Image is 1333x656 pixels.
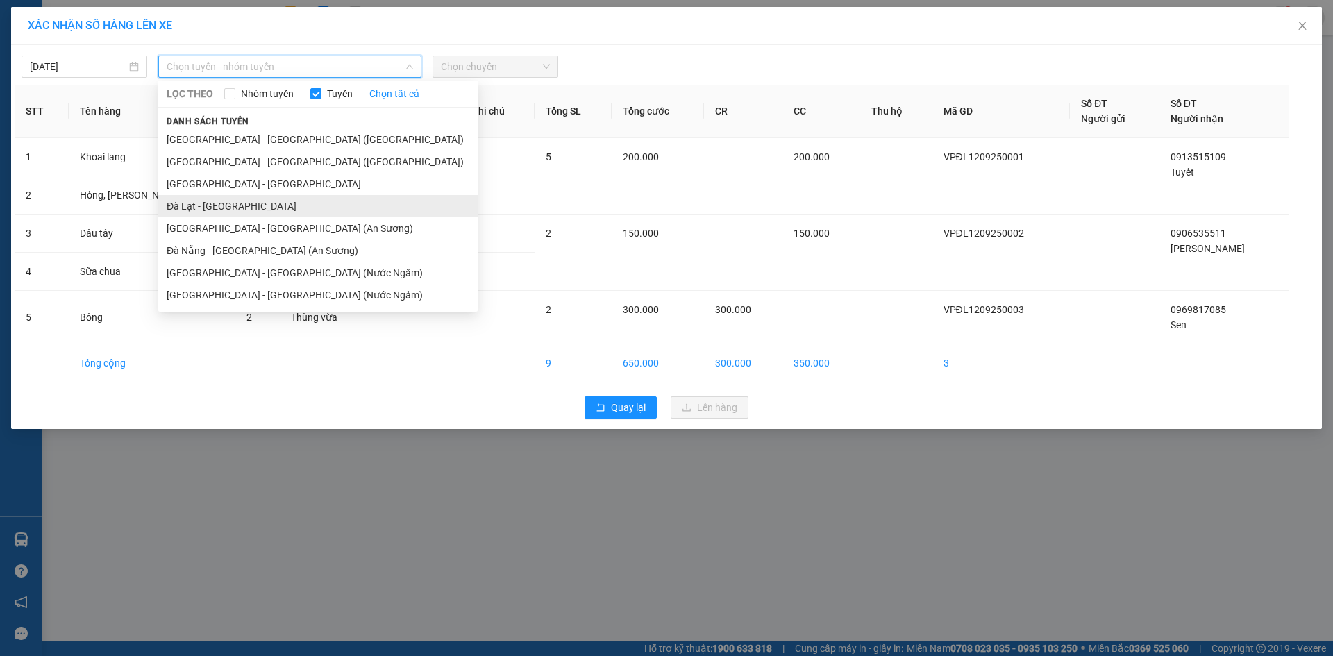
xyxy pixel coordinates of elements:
span: 300.000 [623,304,659,315]
span: Số ĐT [1081,98,1107,109]
li: [GEOGRAPHIC_DATA] - [GEOGRAPHIC_DATA] ([GEOGRAPHIC_DATA]) [158,128,478,151]
span: 150.000 [623,228,659,239]
button: uploadLên hàng [671,396,748,419]
button: rollbackQuay lại [585,396,657,419]
th: Tổng cước [612,85,704,138]
td: 1 [15,138,69,176]
th: Tên hàng [69,85,235,138]
span: [PERSON_NAME] [1171,243,1245,254]
li: [GEOGRAPHIC_DATA] - [GEOGRAPHIC_DATA] (Nước Ngầm) [158,284,478,306]
td: 300.000 [704,344,782,382]
span: Danh sách tuyến [158,115,258,128]
span: LỌC THEO [167,86,213,101]
td: Dâu tây [69,215,235,253]
td: Bông [69,291,235,344]
th: STT [15,85,69,138]
span: 5 [546,151,551,162]
th: CR [704,85,782,138]
td: 3 [15,215,69,253]
td: Sữa chua [69,253,235,291]
button: Close [1283,7,1322,46]
td: 350.000 [782,344,861,382]
td: 4 [15,253,69,291]
span: 2 [246,312,252,323]
span: close [1297,20,1308,31]
span: VPĐL1209250003 [944,304,1024,315]
span: XÁC NHẬN SỐ HÀNG LÊN XE [28,19,172,32]
td: 9 [535,344,612,382]
a: Chọn tất cả [369,86,419,101]
span: Tuyết [1171,167,1194,178]
li: [GEOGRAPHIC_DATA] - [GEOGRAPHIC_DATA] (An Sương) [158,217,478,239]
td: 650.000 [612,344,704,382]
li: [GEOGRAPHIC_DATA] - [GEOGRAPHIC_DATA] [158,173,478,195]
li: [GEOGRAPHIC_DATA] - [GEOGRAPHIC_DATA] ([GEOGRAPHIC_DATA]) [158,151,478,173]
td: Khoai lang [69,138,235,176]
span: Nhóm tuyến [235,86,299,101]
th: Ghi chú [460,85,535,138]
input: 12/09/2025 [30,59,126,74]
li: [GEOGRAPHIC_DATA] - [GEOGRAPHIC_DATA] (Nước Ngầm) [158,262,478,284]
th: Mã GD [932,85,1071,138]
span: Người nhận [1171,113,1223,124]
th: Tổng SL [535,85,612,138]
span: Chọn tuyến - nhóm tuyến [167,56,413,77]
span: 0913515109 [1171,151,1226,162]
span: 200.000 [623,151,659,162]
td: Thùng vừa [280,291,372,344]
th: CC [782,85,861,138]
span: Số ĐT [1171,98,1197,109]
span: VPĐL1209250001 [944,151,1024,162]
td: Tổng cộng [69,344,235,382]
span: Người gửi [1081,113,1125,124]
li: Đà Nẵng - [GEOGRAPHIC_DATA] (An Sương) [158,239,478,262]
span: 300.000 [715,304,751,315]
span: 2 [546,304,551,315]
span: 200.000 [794,151,830,162]
span: 150.000 [794,228,830,239]
span: Quay lại [611,400,646,415]
span: VPĐL1209250002 [944,228,1024,239]
span: 2 [546,228,551,239]
span: Chọn chuyến [441,56,550,77]
span: 0969817085 [1171,304,1226,315]
span: rollback [596,403,605,414]
td: 3 [932,344,1071,382]
td: Hồng, [PERSON_NAME] [69,176,235,215]
th: Thu hộ [860,85,932,138]
span: 0906535511 [1171,228,1226,239]
span: Sen [1171,319,1187,330]
td: 5 [15,291,69,344]
span: Tuyến [321,86,358,101]
span: down [405,62,414,71]
td: 2 [15,176,69,215]
li: Đà Lạt - [GEOGRAPHIC_DATA] [158,195,478,217]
